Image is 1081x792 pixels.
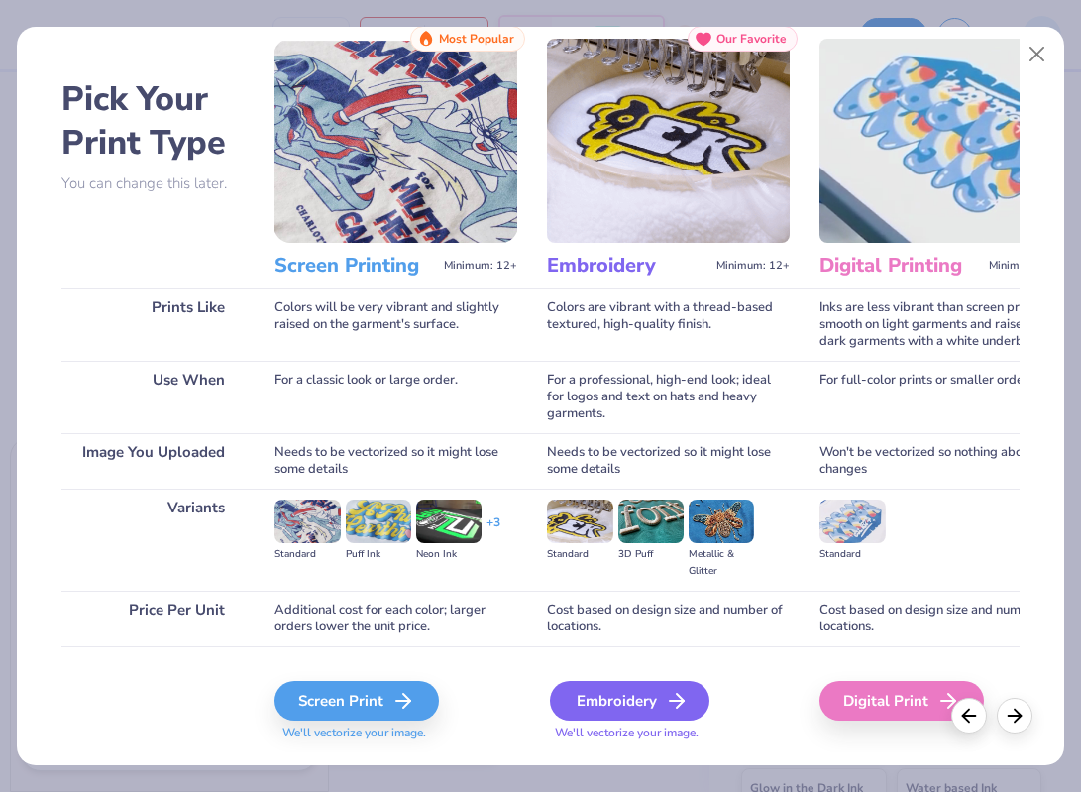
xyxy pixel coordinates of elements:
[716,259,790,273] span: Minimum: 12+
[274,546,340,563] div: Standard
[547,591,790,646] div: Cost based on design size and number of locations.
[444,259,517,273] span: Minimum: 12+
[274,681,439,721] div: Screen Print
[61,489,245,591] div: Variants
[274,591,517,646] div: Additional cost for each color; larger orders lower the unit price.
[61,591,245,646] div: Price Per Unit
[689,500,754,543] img: Metallic & Glitter
[547,39,790,243] img: Embroidery
[716,32,787,46] span: Our Favorite
[61,288,245,361] div: Prints Like
[547,361,790,433] div: For a professional, high-end look; ideal for logos and text on hats and heavy garments.
[819,500,885,543] img: Standard
[274,361,517,433] div: For a classic look or large order.
[547,725,790,741] span: We'll vectorize your image.
[274,500,340,543] img: Standard
[547,500,612,543] img: Standard
[274,725,517,741] span: We'll vectorize your image.
[819,361,1062,433] div: For full-color prints or smaller orders.
[618,546,684,563] div: 3D Puff
[547,546,612,563] div: Standard
[547,288,790,361] div: Colors are vibrant with a thread-based textured, high-quality finish.
[439,32,514,46] span: Most Popular
[819,433,1062,489] div: Won't be vectorized so nothing about it changes
[547,253,708,279] h3: Embroidery
[819,39,1062,243] img: Digital Printing
[547,433,790,489] div: Needs to be vectorized so it might lose some details
[274,253,436,279] h3: Screen Printing
[819,253,981,279] h3: Digital Printing
[486,514,500,548] div: + 3
[274,39,517,243] img: Screen Printing
[274,288,517,361] div: Colors will be very vibrant and slightly raised on the garment's surface.
[61,77,245,165] h2: Pick Your Print Type
[819,546,885,563] div: Standard
[618,500,684,543] img: 3D Puff
[819,681,984,721] div: Digital Print
[550,681,709,721] div: Embroidery
[346,546,411,563] div: Puff Ink
[346,500,411,543] img: Puff Ink
[61,175,245,192] p: You can change this later.
[989,259,1062,273] span: Minimum: 12+
[61,361,245,433] div: Use When
[416,500,482,543] img: Neon Ink
[689,546,754,580] div: Metallic & Glitter
[416,546,482,563] div: Neon Ink
[274,433,517,489] div: Needs to be vectorized so it might lose some details
[1018,36,1055,73] button: Close
[61,433,245,489] div: Image You Uploaded
[819,288,1062,361] div: Inks are less vibrant than screen printing; smooth on light garments and raised on dark garments ...
[819,591,1062,646] div: Cost based on design size and number of locations.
